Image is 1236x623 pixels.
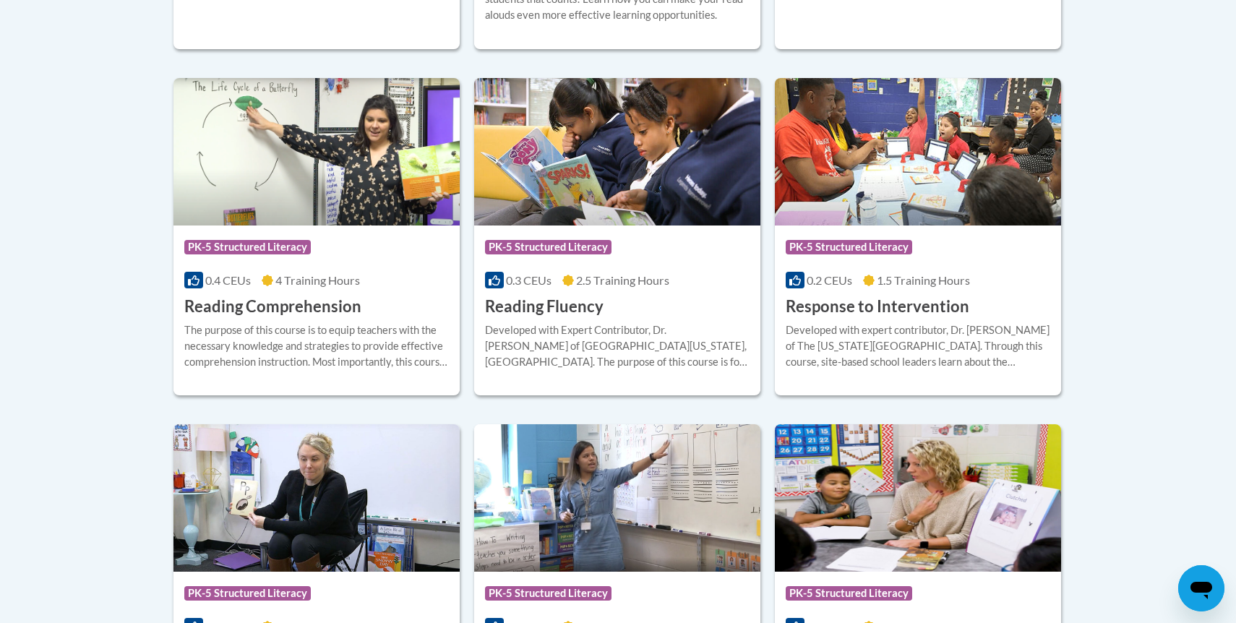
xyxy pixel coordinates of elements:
div: Developed with expert contributor, Dr. [PERSON_NAME] of The [US_STATE][GEOGRAPHIC_DATA]. Through ... [786,322,1050,370]
a: Course LogoPK-5 Structured Literacy0.3 CEUs2.5 Training Hours Reading FluencyDeveloped with Exper... [474,78,760,396]
img: Course Logo [173,424,460,572]
img: Course Logo [474,424,760,572]
img: Course Logo [173,78,460,225]
span: PK-5 Structured Literacy [485,240,611,254]
a: Course LogoPK-5 Structured Literacy0.2 CEUs1.5 Training Hours Response to InterventionDeveloped w... [775,78,1061,396]
img: Course Logo [775,78,1061,225]
span: 0.4 CEUs [205,273,251,287]
iframe: Button to launch messaging window [1178,565,1224,611]
span: PK-5 Structured Literacy [184,240,311,254]
div: Developed with Expert Contributor, Dr. [PERSON_NAME] of [GEOGRAPHIC_DATA][US_STATE], [GEOGRAPHIC_... [485,322,750,370]
span: 0.2 CEUs [807,273,852,287]
img: Course Logo [775,424,1061,572]
span: 4 Training Hours [275,273,360,287]
img: Course Logo [474,78,760,225]
h3: Reading Comprehension [184,296,361,318]
h3: Response to Intervention [786,296,969,318]
span: PK-5 Structured Literacy [786,240,912,254]
a: Course LogoPK-5 Structured Literacy0.4 CEUs4 Training Hours Reading ComprehensionThe purpose of t... [173,78,460,396]
div: The purpose of this course is to equip teachers with the necessary knowledge and strategies to pr... [184,322,449,370]
span: 2.5 Training Hours [576,273,669,287]
span: 1.5 Training Hours [877,273,970,287]
span: 0.3 CEUs [506,273,552,287]
span: PK-5 Structured Literacy [786,586,912,601]
span: PK-5 Structured Literacy [184,586,311,601]
h3: Reading Fluency [485,296,604,318]
span: PK-5 Structured Literacy [485,586,611,601]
